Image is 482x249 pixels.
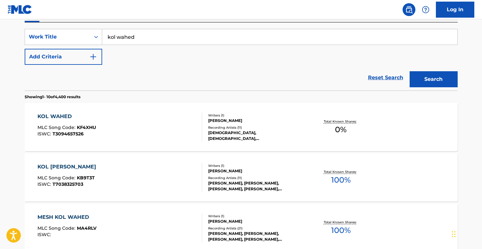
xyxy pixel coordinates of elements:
[208,214,305,219] div: Writers ( 1 )
[208,113,305,118] div: Writers ( 1 )
[37,113,96,120] div: KOL WAHED
[37,225,77,231] span: MLC Song Code :
[37,175,77,181] span: MLC Song Code :
[25,94,80,100] p: Showing 1 - 10 of 4,400 results
[208,176,305,180] div: Recording Artists ( 11 )
[37,213,96,221] div: MESH KOL WAHED
[53,181,83,187] span: T7038325703
[208,118,305,124] div: [PERSON_NAME]
[208,231,305,242] div: [PERSON_NAME], [PERSON_NAME], [PERSON_NAME], [PERSON_NAME], [PERSON_NAME]
[452,225,456,244] div: Drag
[53,131,84,137] span: T3094657526
[29,33,86,41] div: Work Title
[8,5,32,14] img: MLC Logo
[436,2,474,18] a: Log In
[77,125,96,130] span: KF4XHU
[335,124,347,135] span: 0 %
[25,29,458,90] form: Search Form
[208,168,305,174] div: [PERSON_NAME]
[324,119,358,124] p: Total Known Shares:
[422,6,429,13] img: help
[331,174,351,186] span: 100 %
[77,225,96,231] span: MA4RLV
[450,218,482,249] iframe: Chat Widget
[25,153,458,202] a: KOL [PERSON_NAME]MLC Song Code:KB9T3TISWC:T7038325703Writers (1)[PERSON_NAME]Recording Artists (1...
[89,53,97,61] img: 9d2ae6d4665cec9f34b9.svg
[208,125,305,130] div: Recording Artists ( 11 )
[37,232,53,237] span: ISWC :
[208,226,305,231] div: Recording Artists ( 21 )
[37,163,99,171] div: KOL [PERSON_NAME]
[25,103,458,151] a: KOL WAHEDMLC Song Code:KF4XHUISWC:T3094657526Writers (1)[PERSON_NAME]Recording Artists (11)[DEMOG...
[405,6,413,13] img: search
[324,220,358,225] p: Total Known Shares:
[37,131,53,137] span: ISWC :
[208,130,305,142] div: [DEMOGRAPHIC_DATA], [DEMOGRAPHIC_DATA], [DEMOGRAPHIC_DATA], [DEMOGRAPHIC_DATA], [PERSON_NAME]
[77,175,95,181] span: KB9T3T
[365,71,406,85] a: Reset Search
[208,180,305,192] div: [PERSON_NAME], [PERSON_NAME], [PERSON_NAME], [PERSON_NAME], [PERSON_NAME]
[25,49,102,65] button: Add Criteria
[324,169,358,174] p: Total Known Shares:
[331,225,351,236] span: 100 %
[37,125,77,130] span: MLC Song Code :
[37,181,53,187] span: ISWC :
[208,163,305,168] div: Writers ( 1 )
[208,219,305,224] div: [PERSON_NAME]
[419,3,432,16] div: Help
[410,71,458,87] button: Search
[403,3,415,16] a: Public Search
